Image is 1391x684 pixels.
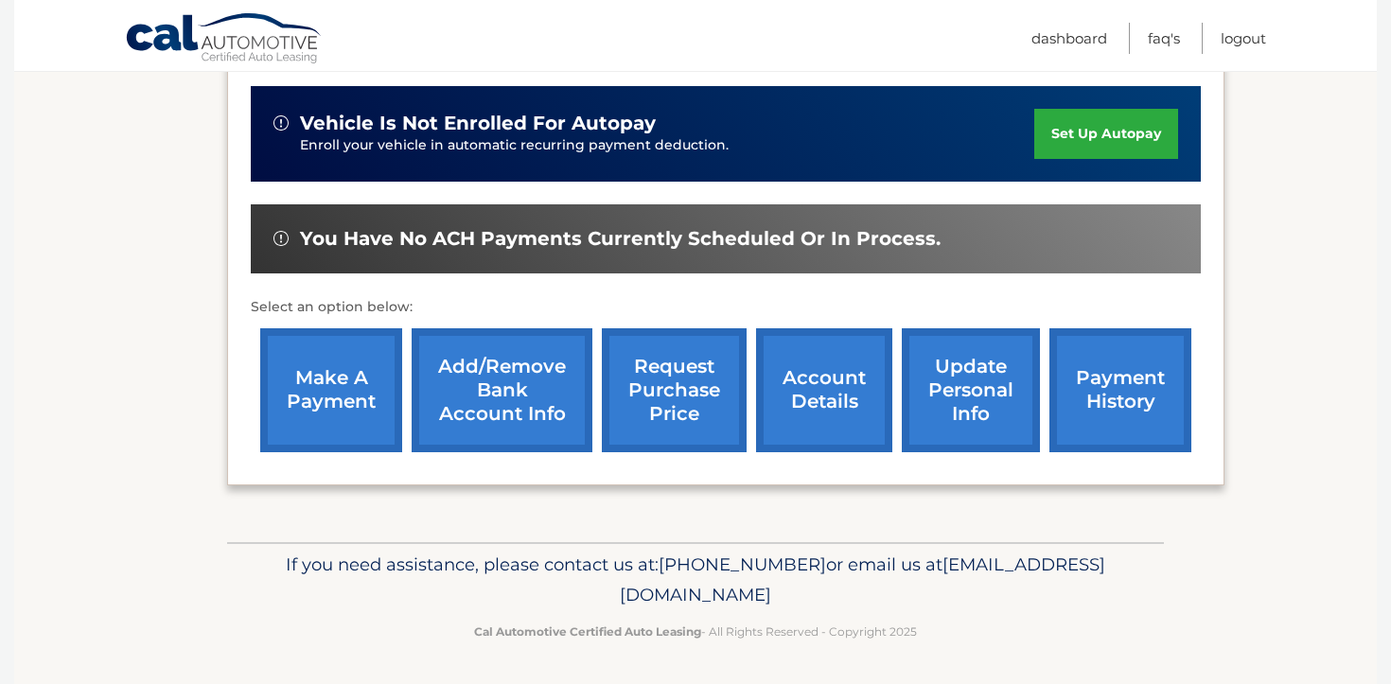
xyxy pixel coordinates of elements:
p: If you need assistance, please contact us at: or email us at [239,550,1152,610]
p: Select an option below: [251,296,1201,319]
a: Cal Automotive [125,12,324,67]
a: make a payment [260,328,402,452]
a: request purchase price [602,328,747,452]
a: update personal info [902,328,1040,452]
a: Add/Remove bank account info [412,328,592,452]
span: vehicle is not enrolled for autopay [300,112,656,135]
strong: Cal Automotive Certified Auto Leasing [474,624,701,639]
a: payment history [1049,328,1191,452]
img: alert-white.svg [273,115,289,131]
a: account details [756,328,892,452]
a: set up autopay [1034,109,1178,159]
p: Enroll your vehicle in automatic recurring payment deduction. [300,135,1034,156]
a: Dashboard [1031,23,1107,54]
a: FAQ's [1148,23,1180,54]
p: - All Rights Reserved - Copyright 2025 [239,622,1152,641]
a: Logout [1221,23,1266,54]
img: alert-white.svg [273,231,289,246]
span: [PHONE_NUMBER] [659,553,826,575]
span: You have no ACH payments currently scheduled or in process. [300,227,941,251]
